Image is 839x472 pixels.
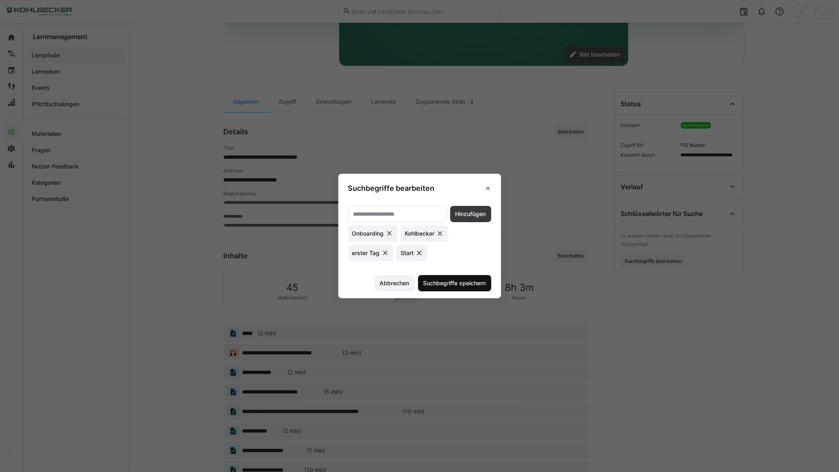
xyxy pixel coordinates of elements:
[352,249,380,257] span: erster Tag
[422,279,487,287] span: Suchbegriffe speichern
[352,229,384,238] span: Onboarding
[405,229,434,238] span: Kohlbecker
[379,279,411,287] span: Abbrechen
[454,210,487,218] span: Hinzufügen
[401,249,414,257] span: Start
[418,275,491,291] button: Suchbegriffe speichern
[348,184,435,193] h3: Suchbegriffe bearbeiten
[375,275,415,291] button: Abbrechen
[450,206,491,222] button: Hinzufügen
